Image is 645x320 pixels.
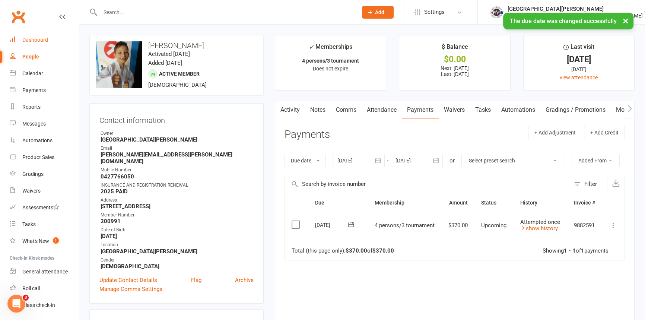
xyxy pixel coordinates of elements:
[22,238,49,244] div: What's New
[101,173,254,180] strong: 0427766050
[584,126,625,139] button: + Add Credit
[101,203,254,210] strong: [STREET_ADDRESS]
[302,58,359,64] strong: 4 persons/3 tournament
[508,6,643,12] div: [GEOGRAPHIC_DATA][PERSON_NAME]
[10,183,79,199] a: Waivers
[148,51,190,57] time: Activated [DATE]
[101,212,254,219] div: Member Number
[442,213,475,238] td: $370.00
[571,154,620,167] button: Added From
[309,42,352,56] div: Memberships
[315,219,349,231] div: [DATE]
[148,82,207,88] span: [DEMOGRAPHIC_DATA]
[308,193,368,212] th: Due
[564,247,576,254] strong: 1 - 1
[10,132,79,149] a: Automations
[22,137,53,143] div: Automations
[22,205,59,210] div: Assessments
[439,101,470,118] a: Waivers
[331,101,362,118] a: Comms
[619,13,632,29] button: ×
[374,222,434,229] span: 4 persons/3 tournament
[22,104,41,110] div: Reports
[508,12,643,19] div: Taekwondo Oh Do [PERSON_NAME] Port [PERSON_NAME]
[22,221,36,227] div: Tasks
[362,101,402,118] a: Attendance
[96,41,257,50] h3: [PERSON_NAME]
[101,151,254,165] strong: [PERSON_NAME][EMAIL_ADDRESS][PERSON_NAME][DOMAIN_NAME]
[406,65,503,77] p: Next: [DATE] Last: [DATE]
[520,225,558,232] a: show history
[372,247,394,254] strong: $370.00
[22,188,41,194] div: Waivers
[101,188,254,195] strong: 2025 PAID
[496,101,540,118] a: Automations
[424,4,445,20] span: Settings
[567,193,602,212] th: Invoice #
[98,7,352,18] input: Search...
[53,237,59,244] span: 1
[584,180,597,188] div: Filter
[10,166,79,183] a: Gradings
[22,171,44,177] div: Gradings
[101,263,254,270] strong: [DEMOGRAPHIC_DATA]
[10,82,79,99] a: Payments
[285,154,326,167] button: Due date
[442,193,475,212] th: Amount
[22,269,68,275] div: General attendance
[99,276,157,285] a: Update Contact Details
[570,175,607,193] button: Filter
[10,115,79,132] a: Messages
[563,42,594,56] div: Last visit
[514,193,567,212] th: History
[309,44,314,51] i: ✓
[275,101,305,118] a: Activity
[159,71,200,77] span: Active member
[10,99,79,115] a: Reports
[560,75,598,80] a: view attendance
[474,193,514,212] th: Status
[22,285,40,291] div: Roll call
[101,241,254,248] div: Location
[540,101,611,118] a: Gradings / Promotions
[22,37,48,43] div: Dashboard
[10,297,79,314] a: Class kiosk mode
[101,233,254,240] strong: [DATE]
[313,66,348,72] span: Does not expire
[191,276,201,285] a: Flag
[520,219,560,225] span: Attempted once
[375,9,384,15] span: Add
[346,247,367,254] strong: $370.00
[22,154,54,160] div: Product Sales
[305,101,331,118] a: Notes
[10,280,79,297] a: Roll call
[22,302,55,308] div: Class check-in
[362,6,394,19] button: Add
[581,247,584,254] strong: 1
[285,129,330,140] h3: Payments
[10,216,79,233] a: Tasks
[530,65,627,73] div: [DATE]
[99,285,162,294] a: Manage Comms Settings
[10,32,79,48] a: Dashboard
[567,213,602,238] td: 9882591
[10,48,79,65] a: People
[22,121,46,127] div: Messages
[101,226,254,234] div: Date of Birth
[101,248,254,255] strong: [GEOGRAPHIC_DATA][PERSON_NAME]
[368,193,441,212] th: Membership
[9,7,28,26] a: Clubworx
[22,54,39,60] div: People
[101,136,254,143] strong: [GEOGRAPHIC_DATA][PERSON_NAME]
[10,199,79,216] a: Assessments
[10,65,79,82] a: Calendar
[101,197,254,204] div: Address
[470,101,496,118] a: Tasks
[101,218,254,225] strong: 200991
[101,167,254,174] div: Mobile Number
[449,156,455,165] div: or
[481,222,506,229] span: Upcoming
[402,101,439,118] a: Payments
[543,248,609,254] div: Showing of payments
[235,276,254,285] a: Archive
